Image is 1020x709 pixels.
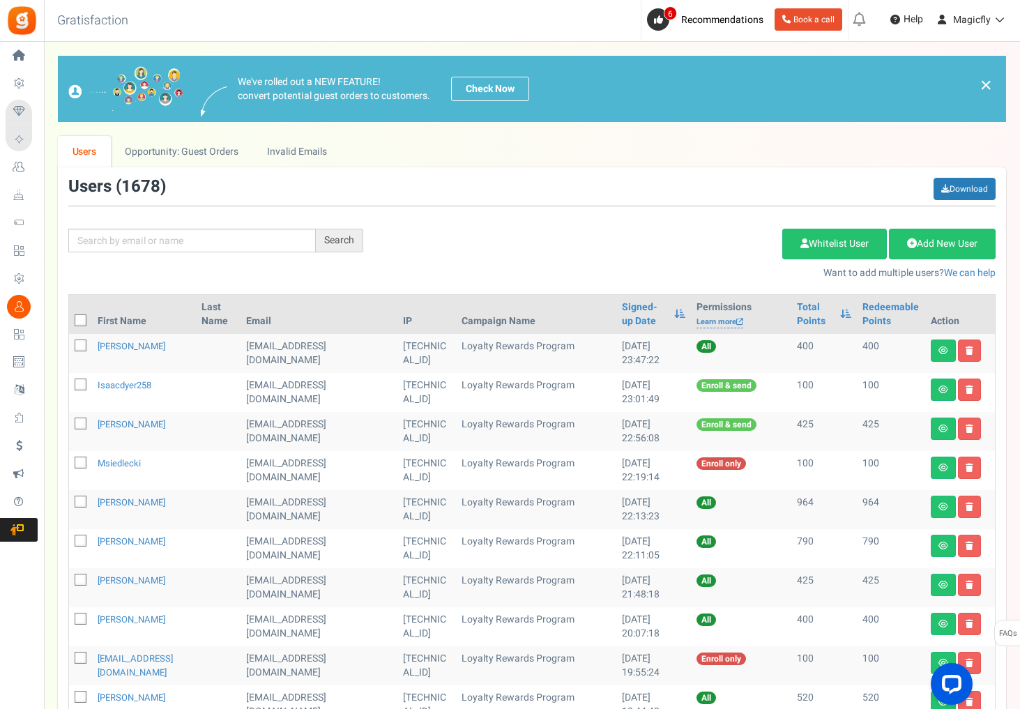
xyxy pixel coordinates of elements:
[697,574,716,587] span: All
[697,317,743,328] a: Learn more
[966,542,973,550] i: Delete user
[42,7,144,35] h3: Gratisfaction
[647,8,769,31] a: 6 Recommendations
[938,503,948,511] i: View details
[966,346,973,355] i: Delete user
[791,607,856,646] td: 400
[456,529,616,568] td: Loyalty Rewards Program
[397,295,455,334] th: IP
[98,574,165,587] a: [PERSON_NAME]
[397,646,455,685] td: [TECHNICAL_ID]
[456,646,616,685] td: Loyalty Rewards Program
[456,607,616,646] td: Loyalty Rewards Program
[196,295,240,334] th: Last Name
[241,373,397,412] td: [EMAIL_ADDRESS][DOMAIN_NAME]
[775,8,842,31] a: Book a call
[241,412,397,451] td: [EMAIL_ADDRESS][DOMAIN_NAME]
[68,229,316,252] input: Search by email or name
[6,5,38,36] img: Gratisfaction
[857,490,925,529] td: 964
[966,425,973,433] i: Delete user
[456,334,616,373] td: Loyalty Rewards Program
[68,66,183,112] img: images
[397,373,455,412] td: [TECHNICAL_ID]
[397,412,455,451] td: [TECHNICAL_ID]
[98,652,173,679] a: [EMAIL_ADDRESS][DOMAIN_NAME]
[456,412,616,451] td: Loyalty Rewards Program
[885,8,929,31] a: Help
[98,457,141,470] a: msiedlecki
[397,568,455,607] td: [TECHNICAL_ID]
[456,295,616,334] th: Campaign Name
[791,490,856,529] td: 964
[664,6,677,20] span: 6
[616,373,691,412] td: [DATE] 23:01:49
[938,620,948,628] i: View details
[697,379,756,392] span: Enroll & send
[58,136,111,167] a: Users
[397,529,455,568] td: [TECHNICAL_ID]
[241,646,397,685] td: [EMAIL_ADDRESS][DOMAIN_NAME]
[857,607,925,646] td: 400
[253,136,342,167] a: Invalid Emails
[397,451,455,490] td: [TECHNICAL_ID]
[938,464,948,472] i: View details
[966,503,973,511] i: Delete user
[98,340,165,353] a: [PERSON_NAME]
[944,266,996,280] a: We can help
[98,418,165,431] a: [PERSON_NAME]
[241,529,397,568] td: [EMAIL_ADDRESS][DOMAIN_NAME]
[857,646,925,685] td: 100
[938,346,948,355] i: View details
[938,542,948,550] i: View details
[953,13,991,27] span: Magicfly
[616,412,691,451] td: [DATE] 22:56:08
[938,581,948,589] i: View details
[622,300,667,328] a: Signed-up Date
[857,529,925,568] td: 790
[238,75,430,103] p: We've rolled out a NEW FEATURE! convert potential guest orders to customers.
[616,568,691,607] td: [DATE] 21:48:18
[697,692,716,704] span: All
[791,646,856,685] td: 100
[98,691,165,704] a: [PERSON_NAME]
[681,13,763,27] span: Recommendations
[857,334,925,373] td: 400
[857,373,925,412] td: 100
[397,334,455,373] td: [TECHNICAL_ID]
[791,568,856,607] td: 425
[857,412,925,451] td: 425
[966,386,973,394] i: Delete user
[782,229,887,259] a: Whitelist User
[384,266,996,280] p: Want to add multiple users?
[241,607,397,646] td: [EMAIL_ADDRESS][DOMAIN_NAME]
[938,386,948,394] i: View details
[121,174,160,199] span: 1678
[857,451,925,490] td: 100
[98,379,151,392] a: isaacdyer258
[616,646,691,685] td: [DATE] 19:55:24
[697,496,716,509] span: All
[889,229,996,259] a: Add New User
[998,620,1017,647] span: FAQs
[201,86,227,116] img: images
[616,490,691,529] td: [DATE] 22:13:23
[900,13,923,26] span: Help
[697,535,716,548] span: All
[92,295,196,334] th: First Name
[938,425,948,433] i: View details
[797,300,832,328] a: Total Points
[316,229,363,252] div: Search
[98,496,165,509] a: [PERSON_NAME]
[980,77,992,93] a: ×
[616,334,691,373] td: [DATE] 23:47:22
[241,490,397,529] td: [EMAIL_ADDRESS][DOMAIN_NAME]
[68,178,166,196] h3: Users ( )
[862,300,920,328] a: Redeemable Points
[697,613,716,626] span: All
[616,451,691,490] td: [DATE] 22:19:14
[241,334,397,373] td: [EMAIL_ADDRESS][DOMAIN_NAME]
[791,529,856,568] td: 790
[934,178,996,200] a: Download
